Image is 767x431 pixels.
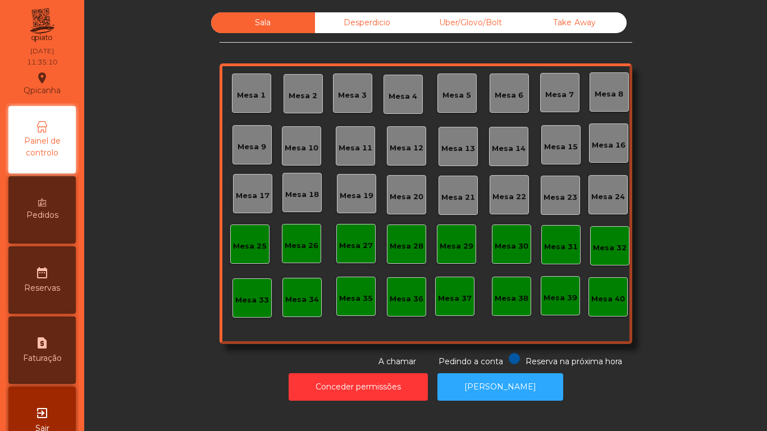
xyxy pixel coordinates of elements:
div: Mesa 21 [441,192,475,203]
div: Mesa 5 [442,90,471,101]
div: Mesa 6 [495,90,523,101]
div: Mesa 16 [592,140,626,151]
i: exit_to_app [35,406,49,420]
span: Reservas [24,282,60,294]
div: Mesa 28 [390,241,423,252]
div: Mesa 36 [390,294,423,305]
button: Conceder permissões [289,373,428,401]
div: Qpicanha [24,70,61,98]
div: Mesa 8 [595,89,623,100]
div: Mesa 11 [339,143,372,154]
div: Take Away [523,12,627,33]
div: Mesa 25 [233,241,267,252]
div: Mesa 26 [285,240,318,251]
div: Mesa 39 [544,292,577,304]
i: location_on [35,71,49,85]
div: Mesa 32 [593,242,627,254]
div: Mesa 17 [236,190,270,201]
div: Mesa 12 [390,143,423,154]
span: Pedindo a conta [439,356,503,366]
div: Mesa 18 [285,189,319,200]
div: Mesa 4 [389,91,417,102]
i: date_range [35,266,49,279]
div: Mesa 33 [235,295,269,306]
div: Uber/Glovo/Bolt [419,12,523,33]
div: Mesa 38 [495,293,528,304]
span: Pedidos [26,209,58,221]
div: Mesa 10 [285,143,318,154]
span: Reserva na próxima hora [526,356,622,366]
div: Mesa 31 [544,241,578,253]
span: Painel de controlo [11,135,73,159]
span: Faturação [23,352,62,364]
div: Mesa 3 [338,90,367,101]
div: [DATE] [30,46,54,56]
div: Mesa 15 [544,141,578,153]
div: Mesa 35 [339,293,373,304]
div: Mesa 34 [285,294,319,305]
div: Mesa 2 [289,90,317,102]
img: qpiato [28,6,56,45]
i: request_page [35,336,49,350]
div: Mesa 22 [492,191,526,203]
div: Mesa 1 [237,90,266,101]
div: Mesa 29 [440,241,473,252]
div: Mesa 13 [441,143,475,154]
div: Mesa 27 [339,240,373,251]
div: Mesa 7 [545,89,574,100]
div: Desperdicio [315,12,419,33]
div: Mesa 40 [591,294,625,305]
div: Mesa 14 [492,143,526,154]
div: Mesa 9 [238,141,266,153]
div: Mesa 23 [544,192,577,203]
div: Mesa 20 [390,191,423,203]
div: Sala [211,12,315,33]
div: Mesa 19 [340,190,373,201]
div: Mesa 37 [438,293,472,304]
span: A chamar [378,356,416,366]
div: 11:35:10 [27,57,57,67]
div: Mesa 24 [591,191,625,203]
div: Mesa 30 [495,241,528,252]
button: [PERSON_NAME] [437,373,563,401]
